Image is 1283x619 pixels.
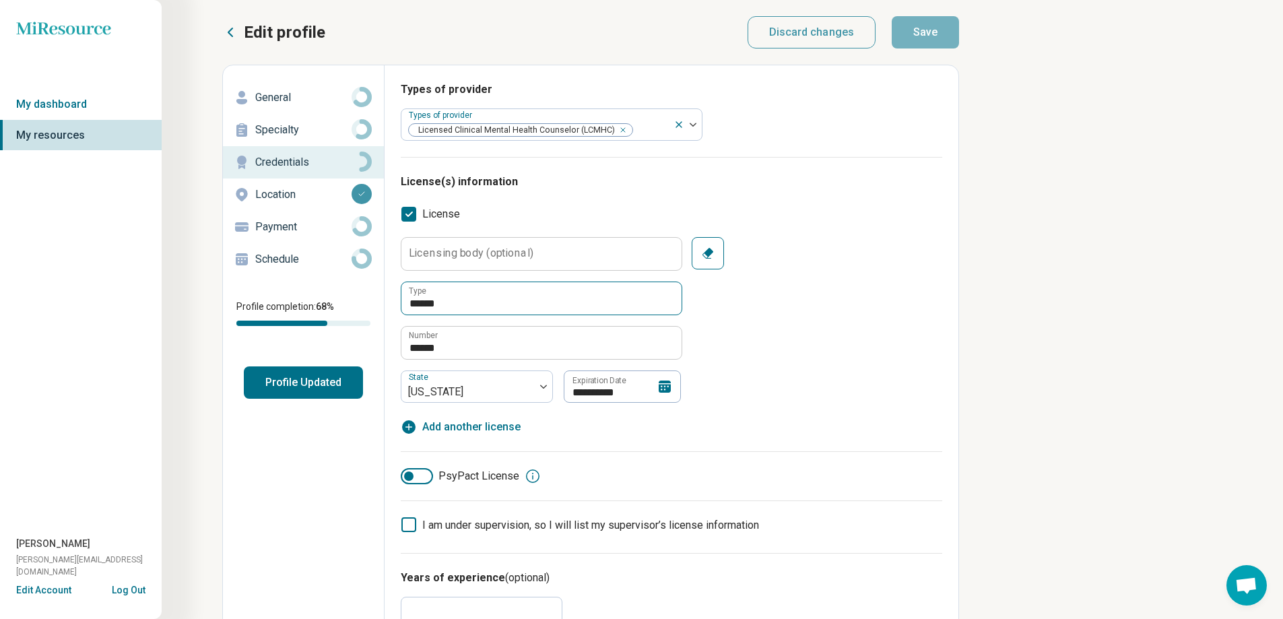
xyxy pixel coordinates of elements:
[16,537,90,551] span: [PERSON_NAME]
[255,187,352,203] p: Location
[16,583,71,597] button: Edit Account
[422,419,521,435] span: Add another license
[401,419,521,435] button: Add another license
[401,570,942,586] h3: Years of experience
[422,519,759,531] span: I am under supervision, so I will list my supervisor’s license information
[409,372,431,382] label: State
[255,90,352,106] p: General
[255,219,352,235] p: Payment
[223,292,384,334] div: Profile completion:
[223,243,384,275] a: Schedule
[422,206,460,222] span: License
[409,110,475,120] label: Types of provider
[223,146,384,178] a: Credentials
[401,282,682,315] input: credential.licenses.0.name
[244,366,363,399] button: Profile Updated
[255,154,352,170] p: Credentials
[401,82,942,98] h3: Types of provider
[505,571,550,584] span: (optional)
[112,583,145,594] button: Log Out
[255,251,352,267] p: Schedule
[401,468,519,484] label: PsyPact License
[222,22,325,43] button: Edit profile
[223,114,384,146] a: Specialty
[409,287,426,295] label: Type
[223,211,384,243] a: Payment
[236,321,370,326] div: Profile completion
[892,16,959,48] button: Save
[223,82,384,114] a: General
[748,16,876,48] button: Discard changes
[1226,565,1267,606] div: Open chat
[255,122,352,138] p: Specialty
[244,22,325,43] p: Edit profile
[316,301,334,312] span: 68 %
[409,124,619,137] span: Licensed Clinical Mental Health Counselor (LCMHC)
[409,248,533,259] label: Licensing body (optional)
[409,331,438,339] label: Number
[16,554,162,578] span: [PERSON_NAME][EMAIL_ADDRESS][DOMAIN_NAME]
[401,174,942,190] h3: License(s) information
[223,178,384,211] a: Location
